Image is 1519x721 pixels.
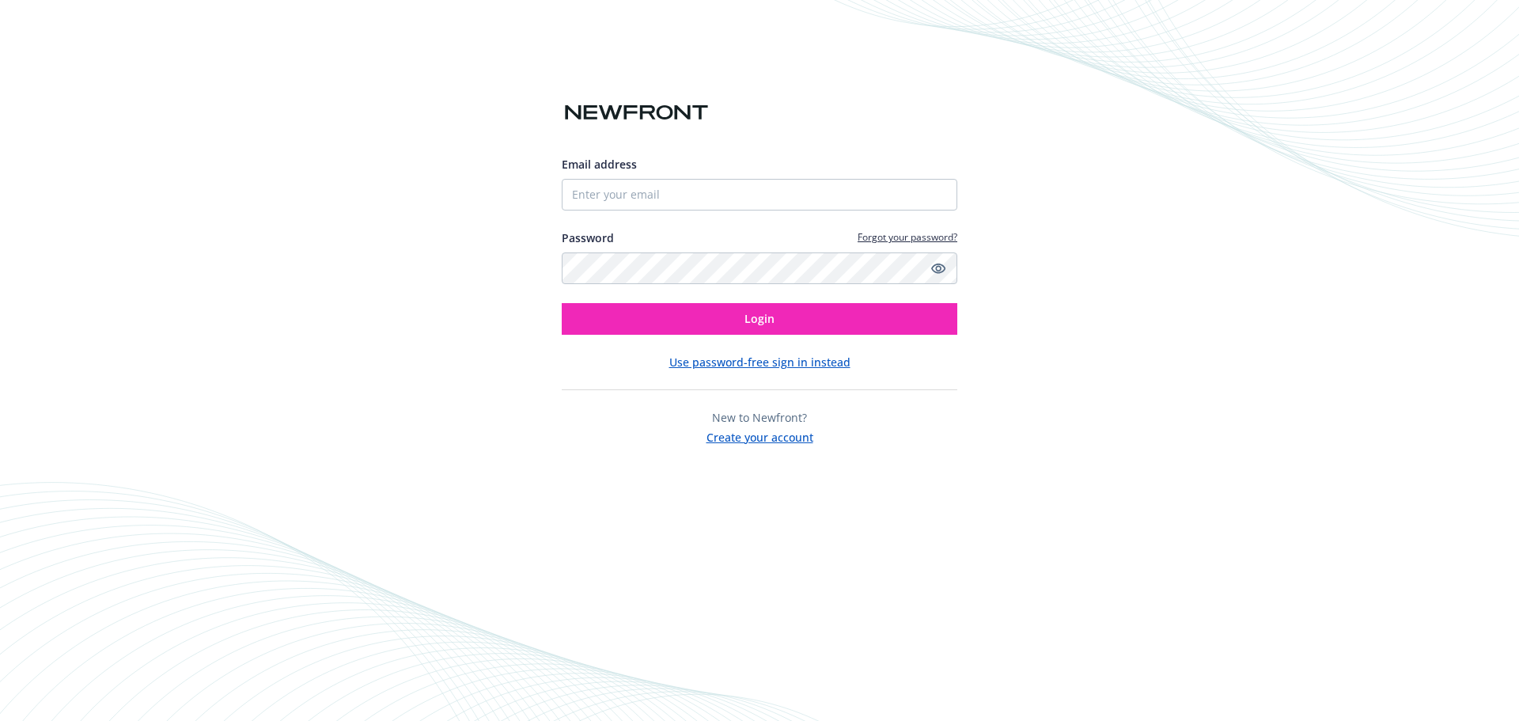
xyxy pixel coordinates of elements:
[929,259,948,278] a: Show password
[562,179,957,211] input: Enter your email
[744,311,775,326] span: Login
[706,426,813,446] button: Create your account
[562,303,957,335] button: Login
[712,410,807,425] span: New to Newfront?
[562,252,957,284] input: Enter your password
[858,230,957,244] a: Forgot your password?
[562,230,614,246] label: Password
[669,354,850,370] button: Use password-free sign in instead
[562,99,711,127] img: Newfront logo
[562,157,637,172] span: Email address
